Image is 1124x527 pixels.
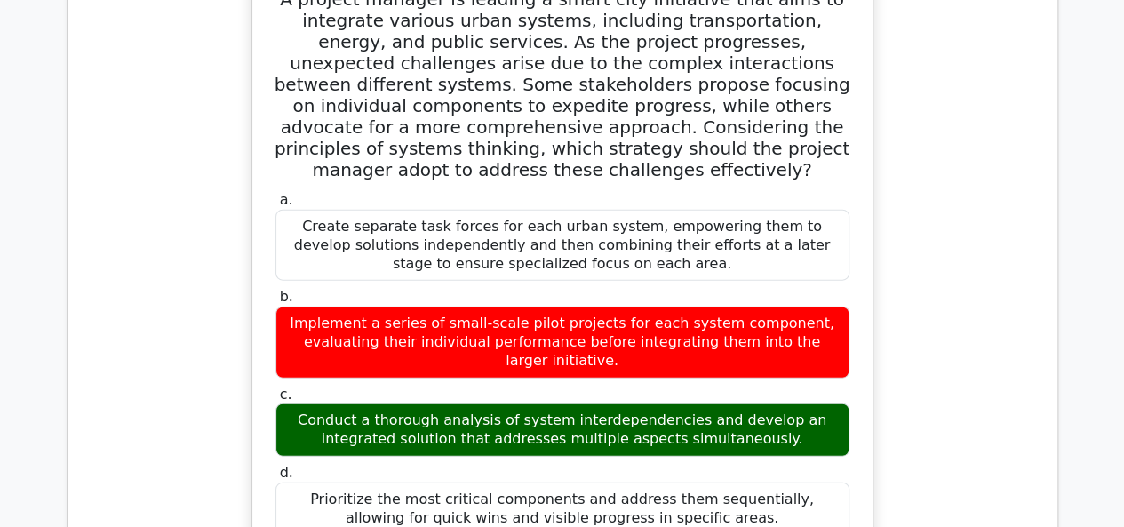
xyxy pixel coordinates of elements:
[280,288,293,305] span: b.
[275,307,849,378] div: Implement a series of small-scale pilot projects for each system component, evaluating their indi...
[275,403,849,457] div: Conduct a thorough analysis of system interdependencies and develop an integrated solution that a...
[280,464,293,481] span: d.
[280,191,293,208] span: a.
[280,386,292,403] span: c.
[275,210,849,281] div: Create separate task forces for each urban system, empowering them to develop solutions independe...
